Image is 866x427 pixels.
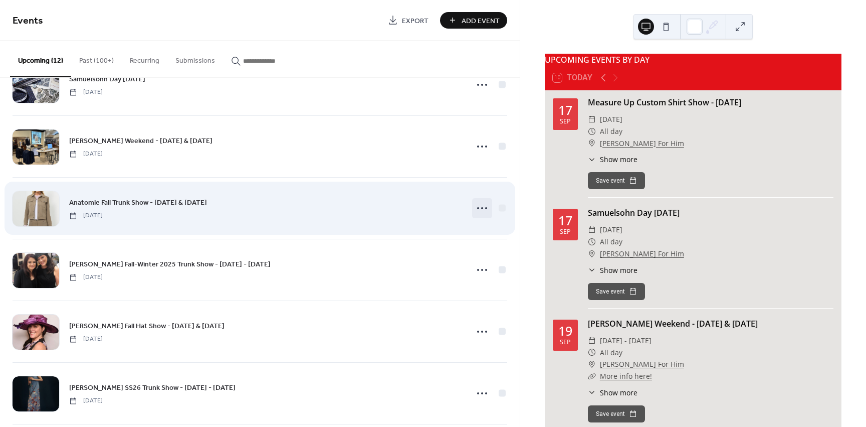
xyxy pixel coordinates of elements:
[402,16,428,26] span: Export
[69,258,271,270] a: [PERSON_NAME] Fall-Winter 2025 Trunk Show - [DATE] - [DATE]
[122,41,167,76] button: Recurring
[600,125,622,137] span: All day
[10,41,71,77] button: Upcoming (12)
[69,259,271,270] span: [PERSON_NAME] Fall-Winter 2025 Trunk Show - [DATE] - [DATE]
[588,335,596,347] div: ​
[69,150,103,159] span: [DATE]
[600,137,684,150] a: [PERSON_NAME] For Him
[560,229,571,235] div: Sep
[600,371,652,381] a: More info here!
[600,236,622,248] span: All day
[69,197,207,208] a: Anatomie Fall Trunk Show - [DATE] & [DATE]
[69,273,103,282] span: [DATE]
[69,321,225,332] span: [PERSON_NAME] Fall Hat Show - [DATE] & [DATE]
[462,16,500,26] span: Add Event
[600,265,637,275] span: Show more
[560,118,571,125] div: Sep
[588,154,596,165] div: ​
[69,74,145,85] span: Samuelsohn Day [DATE]
[600,387,637,398] span: Show more
[600,358,684,370] a: [PERSON_NAME] For Him
[588,96,833,108] div: Measure Up Custom Shirt Show - [DATE]
[588,207,833,219] div: Samuelsohn Day [DATE]
[167,41,223,76] button: Submissions
[69,211,103,220] span: [DATE]
[69,135,212,147] a: [PERSON_NAME] Weekend - [DATE] & [DATE]
[69,396,103,405] span: [DATE]
[69,136,212,147] span: [PERSON_NAME] Weekend - [DATE] & [DATE]
[545,54,841,66] div: UPCOMING EVENTS BY DAY
[600,224,622,236] span: [DATE]
[588,113,596,125] div: ​
[588,224,596,236] div: ​
[588,248,596,260] div: ​
[560,339,571,346] div: Sep
[558,325,572,337] div: 19
[588,137,596,150] div: ​
[588,358,596,370] div: ​
[69,73,145,85] a: Samuelsohn Day [DATE]
[380,12,436,29] a: Export
[69,198,207,208] span: Anatomie Fall Trunk Show - [DATE] & [DATE]
[600,335,652,347] span: [DATE] - [DATE]
[588,265,596,275] div: ​
[600,248,684,260] a: [PERSON_NAME] For Him
[600,347,622,359] span: All day
[588,236,596,248] div: ​
[69,383,236,393] span: [PERSON_NAME] SS26 Trunk Show - [DATE] - [DATE]
[600,113,622,125] span: [DATE]
[600,154,637,165] span: Show more
[588,125,596,137] div: ​
[69,88,103,97] span: [DATE]
[588,318,758,329] a: [PERSON_NAME] Weekend - [DATE] & [DATE]
[588,283,645,300] button: Save event
[588,387,637,398] button: ​Show more
[71,41,122,76] button: Past (100+)
[588,387,596,398] div: ​
[558,214,572,227] div: 17
[69,382,236,393] a: [PERSON_NAME] SS26 Trunk Show - [DATE] - [DATE]
[588,154,637,165] button: ​Show more
[13,11,43,31] span: Events
[558,104,572,116] div: 17
[588,370,596,382] div: ​
[588,265,637,275] button: ​Show more
[69,320,225,332] a: [PERSON_NAME] Fall Hat Show - [DATE] & [DATE]
[588,405,645,422] button: Save event
[588,172,645,189] button: Save event
[440,12,507,29] button: Add Event
[69,335,103,344] span: [DATE]
[588,347,596,359] div: ​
